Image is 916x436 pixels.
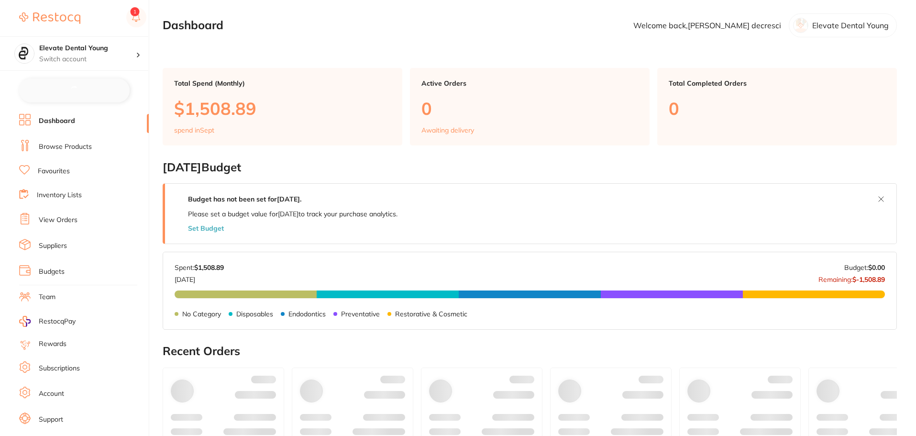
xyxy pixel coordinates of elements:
a: Active Orders0Awaiting delivery [410,68,650,145]
a: Support [39,415,63,425]
a: View Orders [39,215,77,225]
span: RestocqPay [39,317,76,326]
p: Active Orders [421,79,638,87]
a: Account [39,389,64,399]
p: Budget: [844,264,885,271]
strong: $-1,508.89 [852,275,885,283]
p: $1,508.89 [174,99,391,118]
h2: Dashboard [163,19,223,32]
button: Set Budget [188,224,224,232]
a: Rewards [39,339,66,349]
p: Awaiting delivery [421,126,474,134]
p: Remaining: [818,271,885,283]
img: Restocq Logo [19,12,80,24]
p: Total Spend (Monthly) [174,79,391,87]
a: Budgets [39,267,65,277]
a: Suppliers [39,241,67,251]
p: Switch account [39,55,136,64]
h4: Elevate Dental Young [39,44,136,53]
p: Welcome back, [PERSON_NAME] decresci [633,21,781,30]
a: Inventory Lists [37,190,82,200]
a: Team [39,292,55,302]
p: Elevate Dental Young [812,21,889,30]
a: Total Spend (Monthly)$1,508.89spend inSept [163,68,402,145]
a: Favourites [38,167,70,176]
p: Spent: [175,264,224,271]
p: Restorative & Cosmetic [395,310,467,317]
p: Preventative [341,310,380,317]
p: Disposables [236,310,273,317]
p: 0 [421,99,638,118]
a: Subscriptions [39,364,80,373]
a: Browse Products [39,142,92,152]
h2: Recent Orders [163,345,897,358]
p: No Category [182,310,221,317]
strong: $1,508.89 [194,263,224,272]
a: RestocqPay [19,316,76,327]
p: Please set a budget value for [DATE] to track your purchase analytics. [188,210,397,218]
h2: [DATE] Budget [163,161,897,174]
a: Total Completed Orders0 [657,68,897,145]
p: [DATE] [175,271,224,283]
img: RestocqPay [19,316,31,327]
strong: $0.00 [868,263,885,272]
a: Dashboard [39,116,75,126]
p: Endodontics [288,310,326,317]
strong: Budget has not been set for [DATE] . [188,195,301,203]
p: 0 [669,99,885,118]
a: Restocq Logo [19,7,80,29]
p: Total Completed Orders [669,79,885,87]
p: spend in Sept [174,126,214,134]
img: Elevate Dental Young [15,44,34,63]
